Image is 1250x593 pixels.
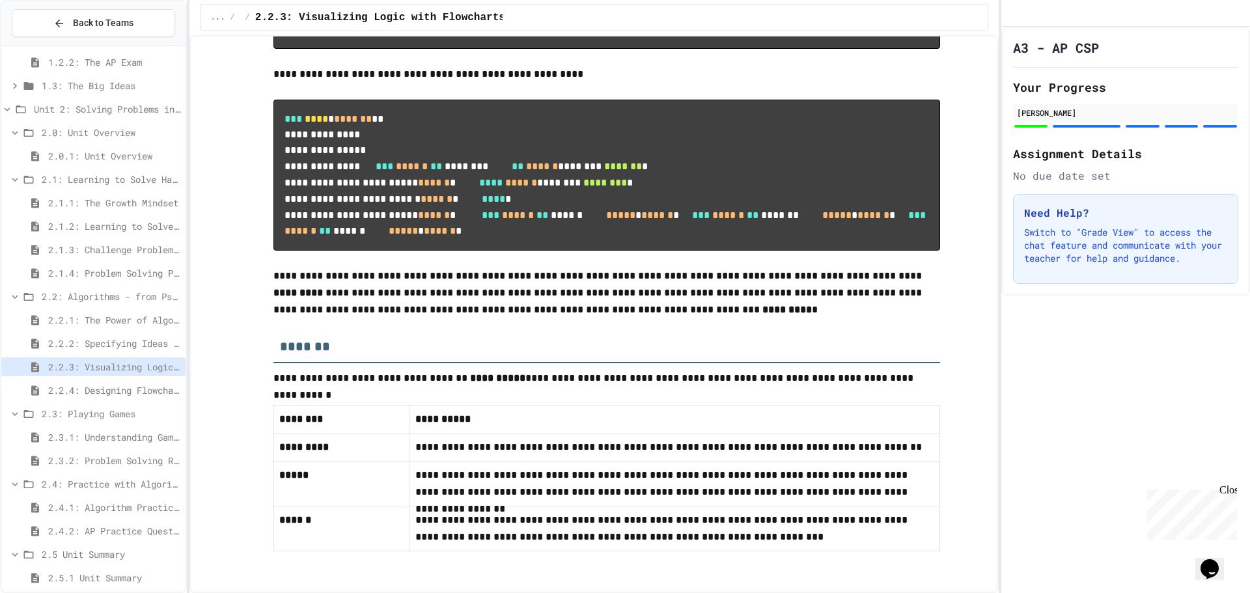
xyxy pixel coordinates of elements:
span: 2.3: Playing Games [42,407,180,421]
span: 2.0: Unit Overview [42,126,180,139]
span: 2.2.2: Specifying Ideas with Pseudocode [48,337,180,350]
div: No due date set [1013,168,1238,184]
span: ... [211,12,225,23]
p: Switch to "Grade View" to access the chat feature and communicate with your teacher for help and ... [1024,226,1227,265]
span: 2.4.2: AP Practice Questions [48,524,180,538]
span: 2.1.3: Challenge Problem - The Bridge [48,243,180,256]
div: [PERSON_NAME] [1017,107,1234,118]
span: / [245,12,250,23]
span: 2.2.3: Visualizing Logic with Flowcharts [255,10,505,25]
span: / [230,12,234,23]
div: Chat with us now!Close [5,5,90,83]
span: 2.1.1: The Growth Mindset [48,196,180,210]
span: 2.0.1: Unit Overview [48,149,180,163]
span: 2.2.3: Visualizing Logic with Flowcharts [48,360,180,374]
span: 2.2: Algorithms - from Pseudocode to Flowcharts [42,290,180,303]
h3: Need Help? [1024,205,1227,221]
span: 2.1: Learning to Solve Hard Problems [42,172,180,186]
span: 2.3.2: Problem Solving Reflection [48,454,180,467]
span: 2.2.4: Designing Flowcharts [48,383,180,397]
h2: Assignment Details [1013,145,1238,163]
span: Back to Teams [73,16,133,30]
span: 2.4.1: Algorithm Practice Exercises [48,501,180,514]
span: 2.2.1: The Power of Algorithms [48,313,180,327]
span: 1.3: The Big Ideas [42,79,180,92]
h2: Your Progress [1013,78,1238,96]
span: 2.1.4: Problem Solving Practice [48,266,180,280]
button: Back to Teams [12,9,175,37]
span: Unit 2: Solving Problems in Computer Science [34,102,180,116]
iframe: chat widget [1195,541,1237,580]
span: 2.1.2: Learning to Solve Hard Problems [48,219,180,233]
span: 2.3.1: Understanding Games with Flowcharts [48,430,180,444]
span: 2.5.1 Unit Summary [48,571,180,585]
iframe: chat widget [1142,484,1237,540]
span: 2.4: Practice with Algorithms [42,477,180,491]
span: 1.2.2: The AP Exam [48,55,180,69]
h1: A3 - AP CSP [1013,38,1099,57]
span: 2.5 Unit Summary [42,547,180,561]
